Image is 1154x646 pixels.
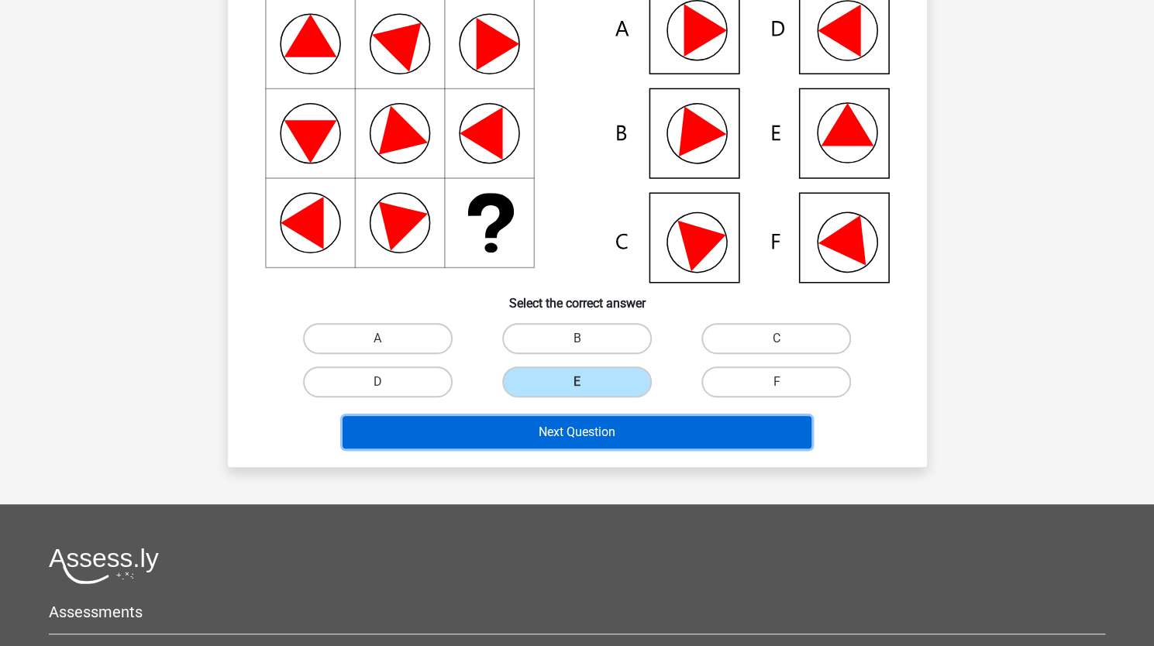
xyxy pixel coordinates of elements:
h5: Assessments [49,603,1105,621]
button: Next Question [343,416,811,448]
label: E [502,366,652,397]
label: B [502,323,652,354]
label: C [701,323,851,354]
label: A [303,323,453,354]
label: F [701,366,851,397]
label: D [303,366,453,397]
img: Assessly logo [49,548,159,584]
h6: Select the correct answer [253,283,902,311]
